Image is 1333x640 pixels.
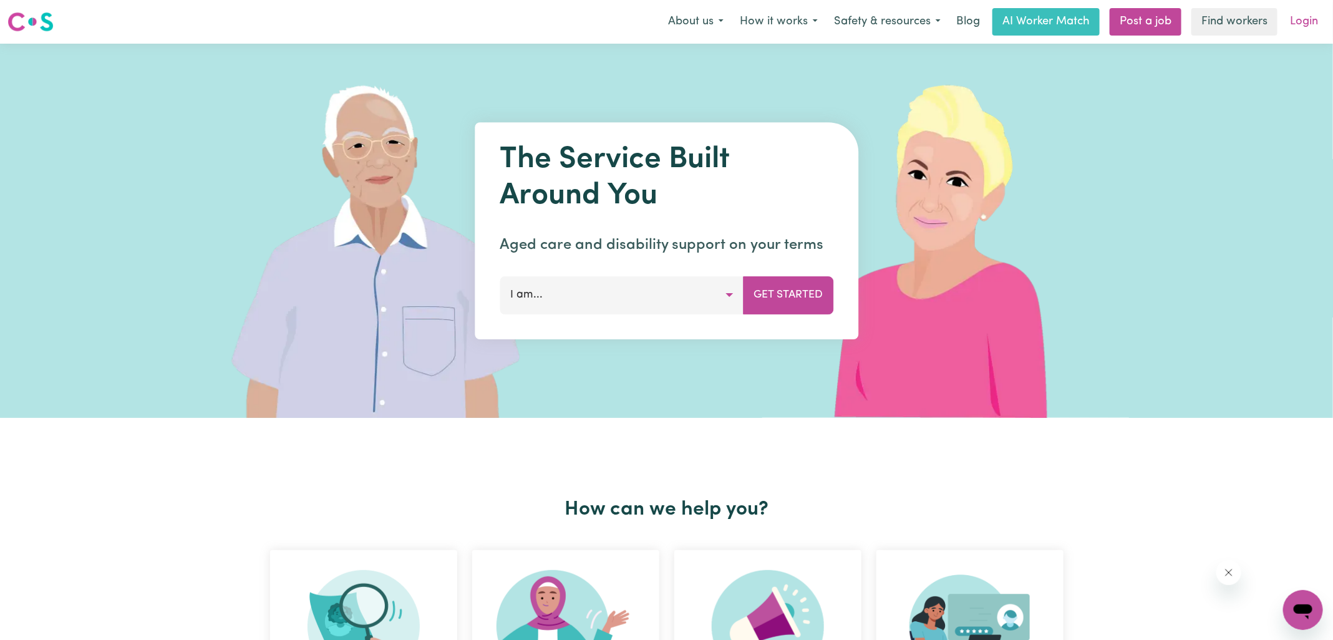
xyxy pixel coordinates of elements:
a: Login [1282,8,1326,36]
a: Blog [949,8,987,36]
a: AI Worker Match [992,8,1100,36]
button: About us [660,9,732,35]
h1: The Service Built Around You [500,142,833,214]
h2: How can we help you? [263,498,1071,521]
img: Careseekers logo [7,11,54,33]
a: Careseekers logo [7,7,54,36]
button: Get Started [743,276,833,314]
iframe: Close message [1216,560,1241,585]
button: How it works [732,9,826,35]
span: Need any help? [7,9,75,19]
p: Aged care and disability support on your terms [500,234,833,256]
a: Find workers [1191,8,1277,36]
a: Post a job [1110,8,1181,36]
button: I am... [500,276,744,314]
iframe: Button to launch messaging window [1283,590,1323,630]
button: Safety & resources [826,9,949,35]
